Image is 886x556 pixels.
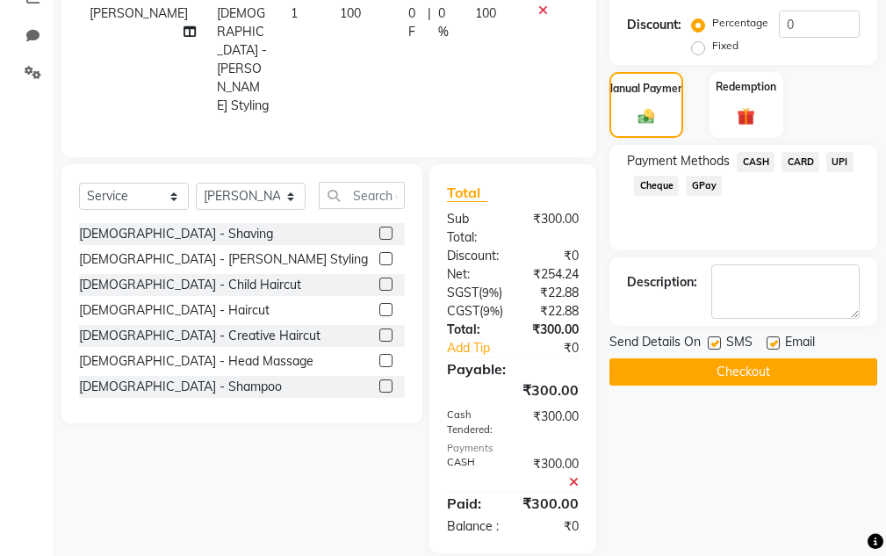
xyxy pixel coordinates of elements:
[408,4,421,41] span: 0 F
[434,493,509,514] div: Paid:
[737,152,774,172] span: CASH
[434,517,513,536] div: Balance :
[516,302,592,321] div: ₹22.88
[782,152,819,172] span: CARD
[434,408,513,437] div: Cash Tendered:
[731,105,760,127] img: _gift.svg
[340,5,361,21] span: 100
[79,378,282,396] div: [DEMOGRAPHIC_DATA] - Shampoo
[291,5,298,21] span: 1
[447,441,579,456] div: Payments
[513,408,592,437] div: ₹300.00
[513,210,592,247] div: ₹300.00
[513,517,592,536] div: ₹0
[609,358,877,386] button: Checkout
[627,273,697,292] div: Description:
[475,5,496,21] span: 100
[609,333,701,355] span: Send Details On
[319,182,405,209] input: Search or Scan
[434,210,513,247] div: Sub Total:
[434,284,515,302] div: ( )
[627,16,681,34] div: Discount:
[447,285,479,300] span: SGST
[79,250,368,269] div: [DEMOGRAPHIC_DATA] - [PERSON_NAME] Styling
[434,455,513,492] div: CASH
[434,321,513,339] div: Total:
[434,339,526,357] a: Add Tip
[79,276,301,294] div: [DEMOGRAPHIC_DATA] - Child Haircut
[90,5,188,21] span: [PERSON_NAME]
[513,455,592,492] div: ₹300.00
[79,301,270,320] div: [DEMOGRAPHIC_DATA] - Haircut
[217,5,269,113] span: [DEMOGRAPHIC_DATA] - [PERSON_NAME] Styling
[627,152,730,170] span: Payment Methods
[712,15,768,31] label: Percentage
[438,4,454,41] span: 0 %
[826,152,854,172] span: UPI
[509,493,592,514] div: ₹300.00
[686,176,722,196] span: GPay
[482,285,499,300] span: 9%
[434,302,516,321] div: ( )
[633,107,659,126] img: _cash.svg
[716,79,776,95] label: Redemption
[604,81,688,97] label: Manual Payment
[513,265,592,284] div: ₹254.24
[434,247,513,265] div: Discount:
[447,303,479,319] span: CGST
[79,352,313,371] div: [DEMOGRAPHIC_DATA] - Head Massage
[483,304,500,318] span: 9%
[447,184,487,202] span: Total
[79,327,321,345] div: [DEMOGRAPHIC_DATA] - Creative Haircut
[712,38,738,54] label: Fixed
[515,284,592,302] div: ₹22.88
[785,333,815,355] span: Email
[726,333,753,355] span: SMS
[79,225,273,243] div: [DEMOGRAPHIC_DATA] - Shaving
[634,176,679,196] span: Cheque
[513,321,592,339] div: ₹300.00
[513,247,592,265] div: ₹0
[428,4,431,41] span: |
[434,265,513,284] div: Net:
[434,379,592,401] div: ₹300.00
[434,358,592,379] div: Payable:
[526,339,592,357] div: ₹0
